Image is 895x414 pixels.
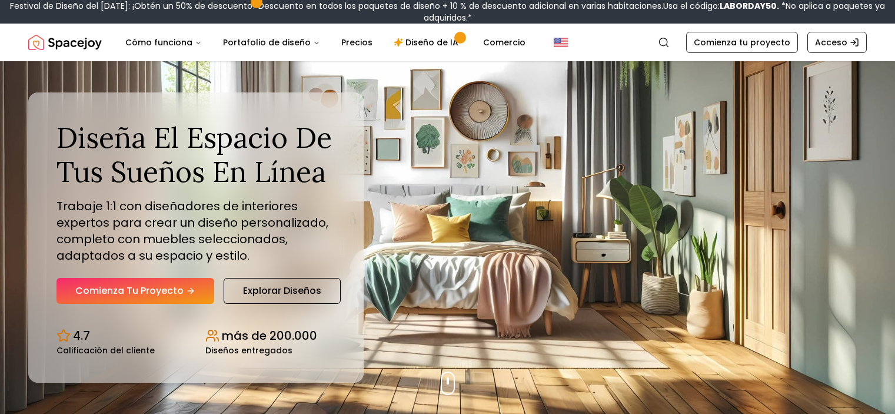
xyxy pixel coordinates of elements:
[116,31,535,54] nav: Principal
[243,284,321,297] font: Explorar diseños
[807,32,867,53] a: Acceso
[223,37,311,48] font: Portafolio de diseño
[56,198,328,264] font: Trabaje 1:1 con diseñadores de interiores expertos para crear un diseño personalizado, completo c...
[28,24,867,61] nav: Global
[815,37,847,48] font: Acceso
[224,278,341,304] a: Explorar diseños
[116,31,211,54] button: Cómo funciona
[125,37,192,48] font: Cómo funciona
[28,31,102,54] img: Logotipo de Spacejoy
[405,37,458,48] font: Diseño de IA
[28,31,102,54] a: Alegría espacial
[222,327,317,344] font: más de 200.000
[384,31,471,54] a: Diseño de IA
[554,35,568,49] img: Estados Unidos
[56,345,155,356] font: Calificación del cliente
[341,37,372,48] font: Precios
[56,318,335,355] div: Estadísticas de diseño
[474,31,535,54] a: Comercio
[694,37,790,48] font: Comienza tu proyecto
[332,31,382,54] a: Precios
[483,37,525,48] font: Comercio
[73,327,90,344] font: 4.7
[56,120,332,190] font: Diseña el espacio de tus sueños en línea
[205,345,292,356] font: Diseños entregados
[56,278,214,304] a: Comienza tu proyecto
[214,31,330,54] button: Portafolio de diseño
[75,284,184,297] font: Comienza tu proyecto
[686,32,798,53] a: Comienza tu proyecto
